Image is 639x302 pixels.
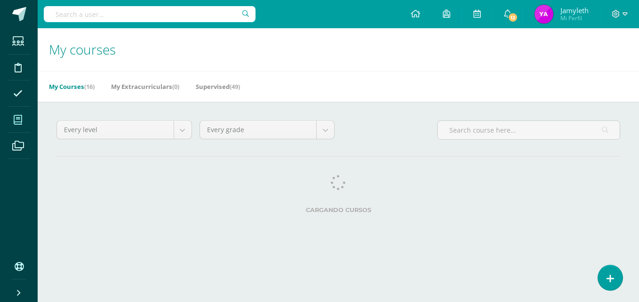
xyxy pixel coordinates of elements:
a: My Courses(16) [49,79,95,94]
input: Search course here… [438,121,620,139]
span: (49) [230,82,240,91]
a: My Extracurriculars(0) [111,79,179,94]
input: Search a user… [44,6,256,22]
img: 29436bcc5016e886476a3ec9d74a0766.png [535,5,553,24]
span: Every grade [207,121,310,139]
a: Every grade [200,121,335,139]
span: 12 [508,12,518,23]
span: My courses [49,40,116,58]
span: (0) [172,82,179,91]
span: Mi Perfil [560,14,589,22]
span: Jamyleth [560,6,589,15]
a: Supervised(49) [196,79,240,94]
span: (16) [84,82,95,91]
label: Cargando cursos [56,207,620,214]
span: Every level [64,121,167,139]
a: Every level [57,121,192,139]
